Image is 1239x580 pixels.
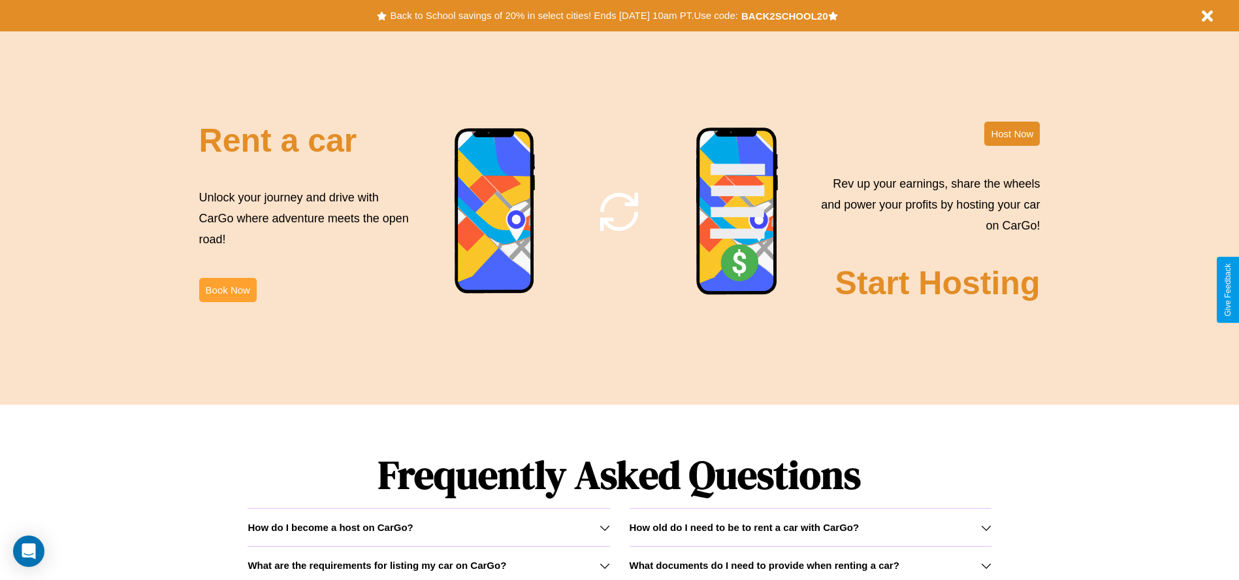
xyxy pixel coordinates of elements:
[199,278,257,302] button: Book Now
[696,127,779,297] img: phone
[813,173,1040,237] p: Rev up your earnings, share the wheels and power your profits by hosting your car on CarGo!
[13,536,44,567] div: Open Intercom Messenger
[835,264,1040,302] h2: Start Hosting
[1223,264,1232,316] div: Give Feedback
[630,560,899,571] h3: What documents do I need to provide when renting a car?
[248,522,413,533] h3: How do I become a host on CarGo?
[199,187,413,250] p: Unlock your journey and drive with CarGo where adventure meets the open road!
[741,10,828,22] b: BACK2SCHOOL20
[248,441,991,508] h1: Frequently Asked Questions
[454,128,536,296] img: phone
[199,122,357,160] h2: Rent a car
[248,560,506,571] h3: What are the requirements for listing my car on CarGo?
[630,522,860,533] h3: How old do I need to be to rent a car with CarGo?
[387,7,741,25] button: Back to School savings of 20% in select cities! Ends [DATE] 10am PT.Use code:
[984,122,1040,146] button: Host Now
